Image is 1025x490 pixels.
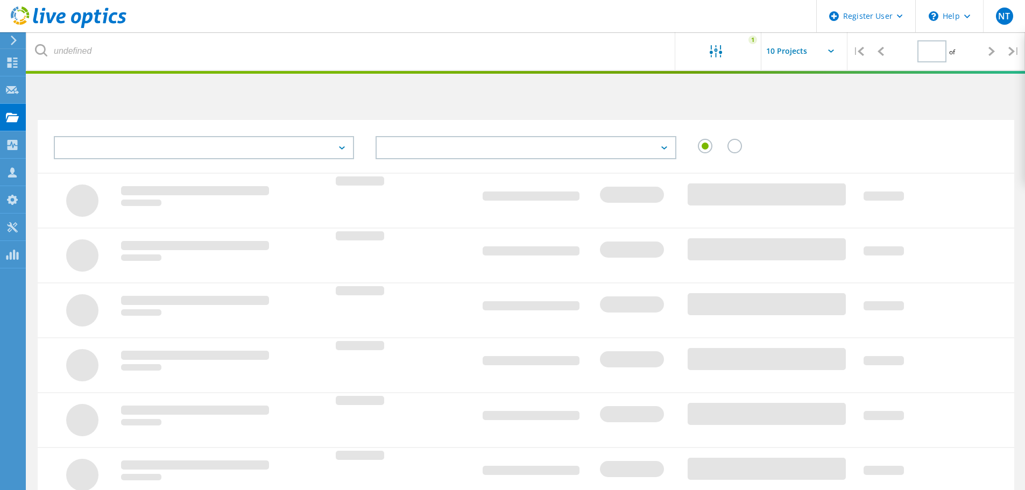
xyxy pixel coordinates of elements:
[949,47,955,56] span: of
[929,11,938,21] svg: \n
[11,23,126,30] a: Live Optics Dashboard
[847,32,870,70] div: |
[27,32,676,70] input: undefined
[1003,32,1025,70] div: |
[998,12,1010,20] span: NT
